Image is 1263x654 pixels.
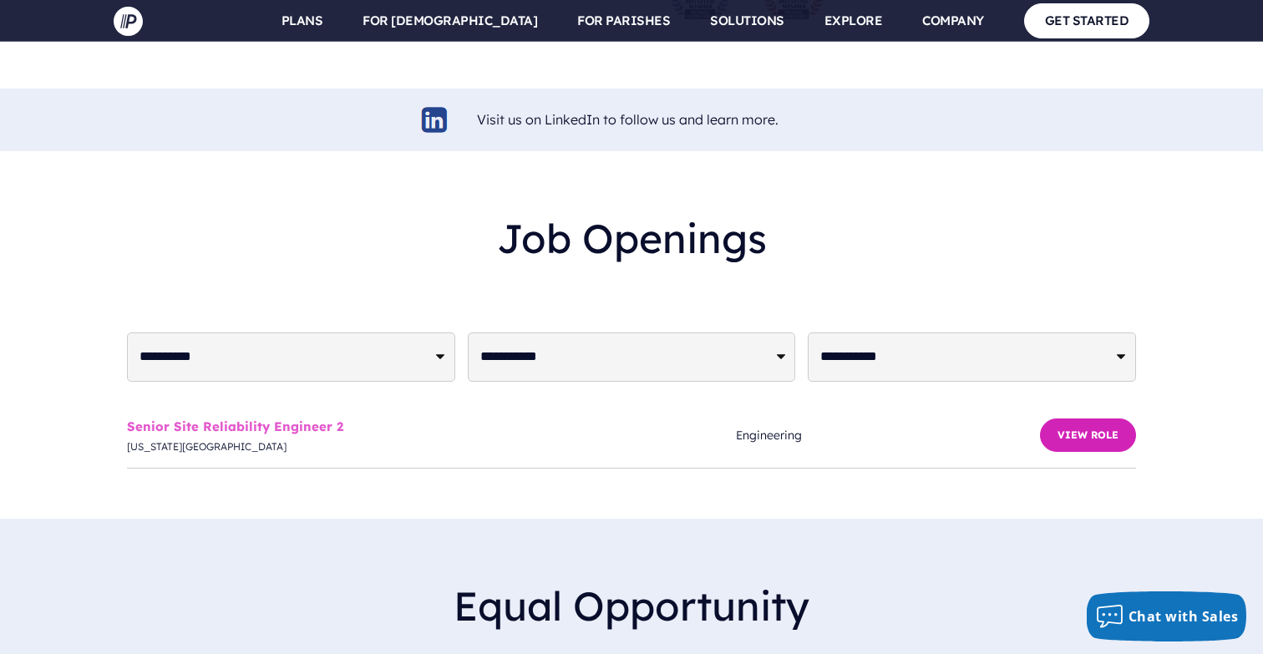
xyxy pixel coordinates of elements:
img: linkedin-logo [419,104,450,135]
span: Chat with Sales [1129,607,1239,626]
button: View Role [1040,418,1136,452]
span: Engineering [736,425,1040,446]
a: Senior Site Reliability Engineer 2 [127,418,343,434]
h2: Job Openings [127,201,1136,276]
button: Chat with Sales [1087,591,1247,641]
span: [US_STATE][GEOGRAPHIC_DATA] [127,438,736,456]
h2: Equal Opportunity [127,569,1136,643]
a: GET STARTED [1024,3,1150,38]
a: Visit us on LinkedIn to follow us and learn more. [477,111,779,128]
